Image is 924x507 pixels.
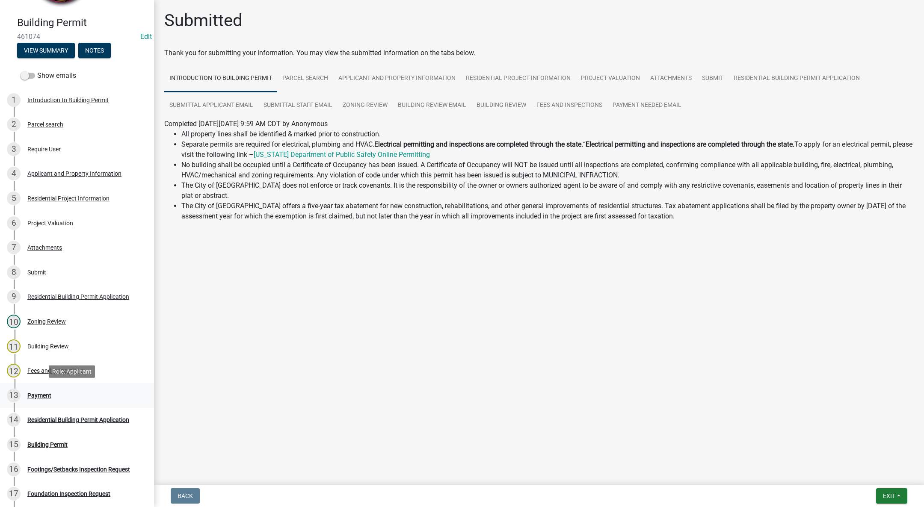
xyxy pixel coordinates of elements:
[27,269,46,275] div: Submit
[27,417,129,423] div: Residential Building Permit Application
[171,488,200,504] button: Back
[729,65,865,92] a: Residential Building Permit Application
[27,368,83,374] div: Fees and Inspections
[164,48,914,58] div: Thank you for submitting your information. You may view the submitted information on the tabs below.
[27,491,110,497] div: Foundation Inspection Request
[27,442,68,448] div: Building Permit
[17,17,147,29] h4: Building Permit
[7,364,21,377] div: 12
[471,92,531,119] a: Building Review
[181,129,914,139] li: All property lines shall be identified & marked prior to construction.
[576,65,645,92] a: Project Valuation
[140,32,152,41] a: Edit
[586,140,794,148] strong: Electrical permitting and inspections are completed through the state.
[181,180,914,201] li: The City of [GEOGRAPHIC_DATA] does not enforce or track covenants. It is the responsibility of th...
[27,343,69,349] div: Building Review
[27,318,66,324] div: Zoning Review
[697,65,729,92] a: Submit
[254,150,430,159] a: [US_STATE] Department of Public Safety Online Permitting
[27,97,109,103] div: Introduction to Building Permit
[7,487,21,501] div: 17
[338,92,393,119] a: Zoning Review
[27,245,62,251] div: Attachments
[17,32,137,41] span: 461074
[333,65,461,92] a: Applicant and Property Information
[181,160,914,180] li: No building shall be occupied until a Certificate of Occupancy has been issued. A Certificate of ...
[7,192,21,205] div: 5
[461,65,576,92] a: Residential Project Information
[27,392,51,398] div: Payment
[7,216,21,230] div: 6
[27,171,121,177] div: Applicant and Property Information
[27,121,63,127] div: Parcel search
[7,265,21,279] div: 8
[7,389,21,402] div: 13
[7,241,21,254] div: 7
[393,92,471,119] a: Building Review Email
[17,47,75,54] wm-modal-confirm: Summary
[645,65,697,92] a: Attachments
[607,92,687,119] a: Payment Needed Email
[27,220,73,226] div: Project Valuation
[7,463,21,476] div: 16
[27,466,130,472] div: Footings/Setbacks Inspection Request
[374,140,583,148] strong: Electrical permitting and inspections are completed through the state.
[7,290,21,304] div: 9
[883,492,895,499] span: Exit
[178,492,193,499] span: Back
[181,201,914,221] li: The City of [GEOGRAPHIC_DATA] offers a five-year tax abatement for new construction, rehabilitati...
[21,71,76,81] label: Show emails
[164,120,328,128] span: Completed [DATE][DATE] 9:59 AM CDT by Anonymous
[49,365,95,377] div: Role: Applicant
[7,93,21,107] div: 1
[17,43,75,58] button: View Summary
[876,488,907,504] button: Exit
[7,142,21,156] div: 3
[164,65,277,92] a: Introduction to Building Permit
[164,92,258,119] a: Submittal Applicant Email
[277,65,333,92] a: Parcel search
[7,118,21,131] div: 2
[7,438,21,451] div: 15
[78,43,111,58] button: Notes
[27,294,129,300] div: Residential Building Permit Application
[7,413,21,427] div: 14
[7,167,21,180] div: 4
[7,339,21,353] div: 11
[181,139,914,160] li: Separate permits are required for electrical, plumbing and HVAC. “ To apply for an electrical per...
[258,92,338,119] a: Submittal Staff Email
[7,315,21,328] div: 10
[140,32,152,41] wm-modal-confirm: Edit Application Number
[27,146,61,152] div: Require User
[531,92,607,119] a: Fees and Inspections
[164,10,243,31] h1: Submitted
[27,195,110,201] div: Residential Project Information
[78,47,111,54] wm-modal-confirm: Notes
